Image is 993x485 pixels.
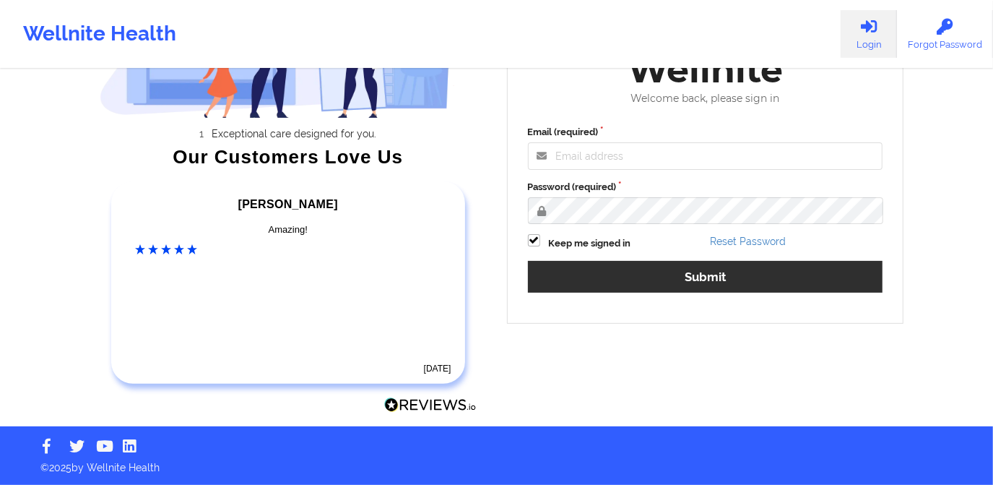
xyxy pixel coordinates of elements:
label: Keep me signed in [549,236,631,251]
div: Our Customers Love Us [100,150,477,164]
label: Password (required) [528,180,883,194]
div: Welcome back, please sign in [518,93,893,105]
p: © 2025 by Wellnite Health [30,450,963,475]
a: Reviews.io Logo [384,398,477,416]
a: Forgot Password [897,10,993,58]
img: Reviews.io Logo [384,398,477,413]
a: Login [841,10,897,58]
a: Reset Password [710,236,786,247]
div: Amazing! [135,223,441,237]
label: Email (required) [528,125,883,140]
time: [DATE] [424,364,451,374]
input: Email address [528,142,883,170]
button: Submit [528,261,883,292]
span: [PERSON_NAME] [238,198,338,210]
li: Exceptional care designed for you. [113,128,477,140]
